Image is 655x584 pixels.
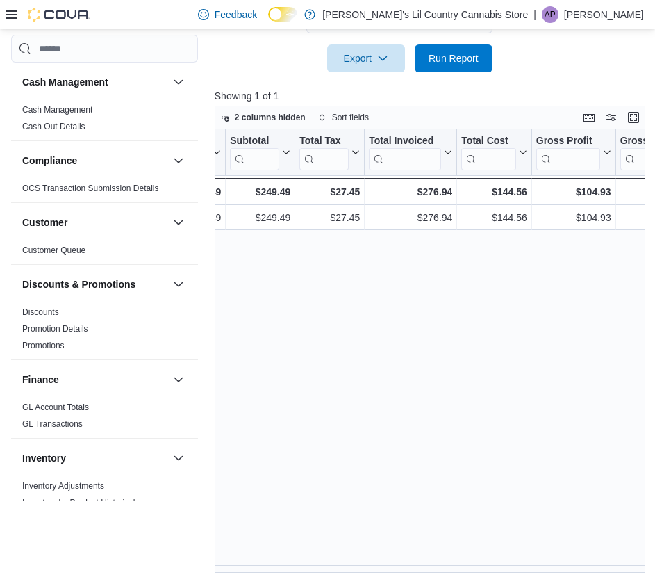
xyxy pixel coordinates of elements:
button: Discounts & Promotions [22,277,167,291]
div: Compliance [11,180,198,202]
a: GL Account Totals [22,403,89,412]
span: AP [545,6,556,23]
p: Showing 1 of 1 [215,89,650,103]
div: $276.94 [369,209,452,226]
a: OCS Transaction Submission Details [22,184,159,193]
button: Enter fullscreen [625,109,642,126]
h3: Cash Management [22,75,108,89]
p: [PERSON_NAME]'s Lil Country Cannabis Store [322,6,528,23]
div: $249.49 [230,184,290,200]
div: $104.93 [536,184,611,200]
button: Display options [603,109,620,126]
span: Feedback [215,8,257,22]
a: GL Transactions [22,419,83,429]
button: Export [327,44,405,72]
span: Export [335,44,397,72]
span: Promotion Details [22,323,88,334]
div: Gross Profit [536,135,600,148]
span: Inventory Adjustments [22,480,104,492]
div: Total Tax [299,135,349,148]
span: 2 columns hidden [235,112,306,123]
button: Keyboard shortcuts [581,109,597,126]
button: Cash Management [22,75,167,89]
div: Total Cost [461,135,515,170]
div: $27.45 [299,209,360,226]
button: Cash Management [170,74,187,90]
span: Customer Queue [22,245,85,256]
button: Compliance [170,152,187,169]
div: $249.49 [230,209,290,226]
img: Cova [28,8,90,22]
button: Customer [22,216,167,229]
button: Gross Profit [536,135,611,170]
div: Discounts & Promotions [11,304,198,359]
div: Alexis Peters [542,6,558,23]
h3: Compliance [22,154,77,168]
div: $249.49 [146,184,221,200]
div: $144.56 [461,209,527,226]
button: Total Cost [461,135,527,170]
span: Discounts [22,307,59,318]
button: Compliance [22,154,167,168]
div: Subtotal [230,135,279,170]
span: Inventory by Product Historical [22,497,135,508]
span: Cash Management [22,104,92,115]
button: Discounts & Promotions [170,276,187,293]
button: Finance [22,373,167,387]
button: Inventory [22,451,167,465]
a: Cash Management [22,105,92,115]
span: Sort fields [332,112,369,123]
button: Finance [170,371,187,388]
div: Total Invoiced [369,135,441,170]
a: Discounts [22,307,59,317]
h3: Finance [22,373,59,387]
a: Customer Queue [22,245,85,255]
span: Run Report [429,51,479,65]
span: GL Account Totals [22,402,89,413]
div: Cash Management [11,102,198,140]
button: 2 columns hidden [215,109,311,126]
a: Feedback [192,1,263,29]
div: Subtotal [230,135,279,148]
button: Customer [170,214,187,231]
span: Cash Out Details [22,121,85,132]
div: $144.56 [461,184,527,200]
a: Promotions [22,341,65,350]
a: Cash Out Details [22,122,85,131]
div: Finance [11,399,198,438]
button: Total Tax [299,135,360,170]
a: Inventory Adjustments [22,481,104,491]
span: OCS Transaction Submission Details [22,183,159,194]
button: Sort fields [313,109,374,126]
div: $104.93 [536,209,611,226]
div: Total Tax [299,135,349,170]
h3: Inventory [22,451,66,465]
button: Inventory [170,450,187,467]
div: Total Cost [461,135,515,148]
button: Run Report [415,44,492,72]
div: Customer [11,242,198,264]
a: Inventory by Product Historical [22,498,135,508]
div: Gross Profit [536,135,600,170]
input: Dark Mode [268,7,297,22]
button: Total Invoiced [369,135,452,170]
span: Promotions [22,340,65,351]
div: $276.94 [369,184,452,200]
button: Subtotal [230,135,290,170]
span: GL Transactions [22,419,83,430]
p: [PERSON_NAME] [564,6,644,23]
div: $249.49 [146,209,221,226]
div: Total Invoiced [369,135,441,148]
h3: Discounts & Promotions [22,277,135,291]
p: | [533,6,536,23]
h3: Customer [22,216,67,229]
div: $27.45 [299,184,360,200]
a: Promotion Details [22,324,88,334]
